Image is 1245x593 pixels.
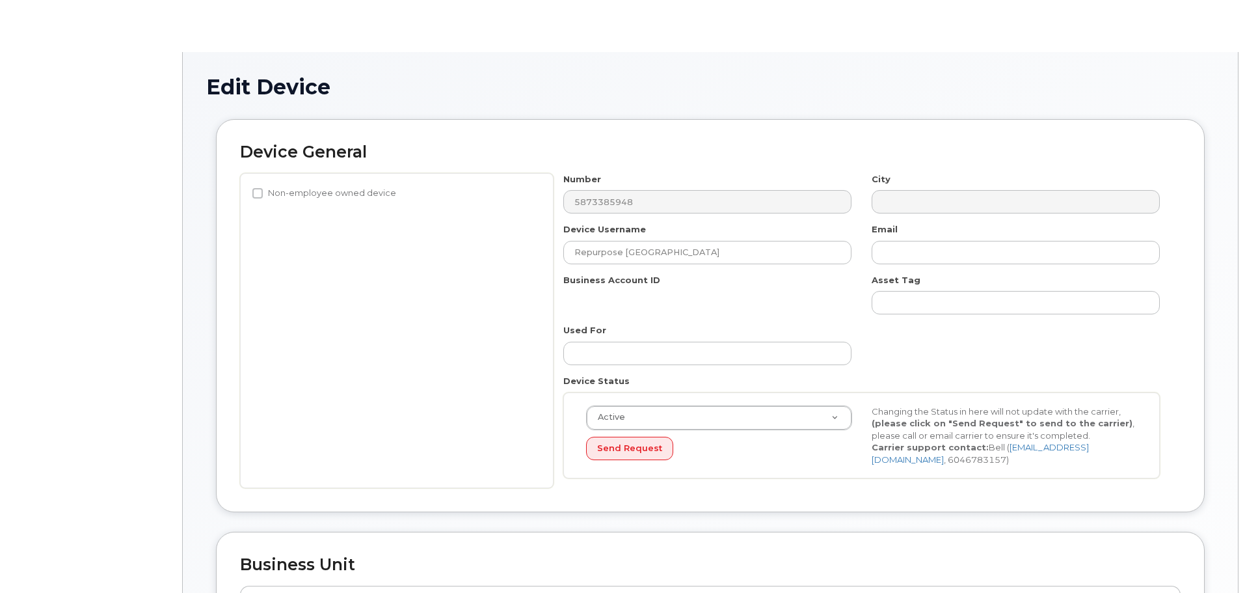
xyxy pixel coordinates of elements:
h1: Edit Device [206,76,1214,98]
a: Active [587,406,851,430]
label: City [872,173,890,186]
div: Changing the Status in here will not update with the carrier, , please call or email carrier to e... [862,406,1147,466]
label: Business Account ID [563,274,660,286]
label: Number [563,173,601,186]
label: Asset Tag [872,274,920,286]
button: Send Request [586,437,673,461]
h2: Device General [240,143,1181,161]
strong: (please click on "Send Request" to send to the carrier) [872,418,1132,428]
span: Active [590,411,625,423]
label: Device Status [563,375,630,387]
label: Non-employee owned device [252,186,396,201]
h2: Business Unit [240,556,1181,574]
a: [EMAIL_ADDRESS][DOMAIN_NAME] [872,442,1089,465]
label: Device Username [563,223,646,236]
label: Email [872,223,898,236]
strong: Carrier support contact: [872,442,989,452]
label: Used For [563,324,606,337]
input: Non-employee owned device [252,188,263,199]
